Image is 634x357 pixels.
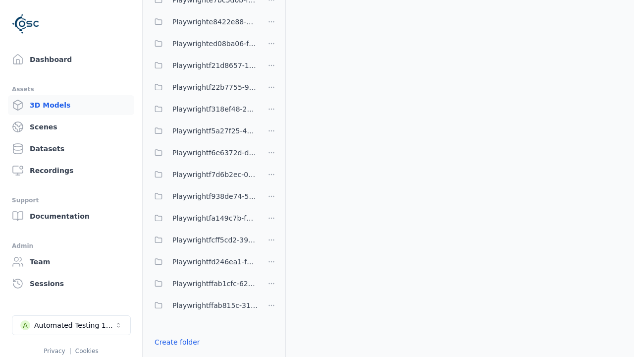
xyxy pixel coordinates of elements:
[12,240,130,252] div: Admin
[172,278,258,290] span: Playwrightffab1cfc-6293-4a63-b192-c0ce7931d3c5
[20,320,30,330] div: A
[149,296,258,315] button: Playwrightffab815c-3132-4ca9-9321-41b7911218bf
[12,10,40,38] img: Logo
[172,81,258,93] span: Playwrightf22b7755-9f13-4c77-9466-1ba9964cd8f7
[172,190,258,202] span: Playwrightf938de74-5787-461e-b2f7-d3c2c2798525
[149,186,258,206] button: Playwrightf938de74-5787-461e-b2f7-d3c2c2798525
[149,143,258,163] button: Playwrightf6e6372d-d8c3-48d1-8f16-0ef137004ef1
[172,256,258,268] span: Playwrightfd246ea1-f13f-4e77-acca-fcd6d55a72dd
[149,230,258,250] button: Playwrightfcff5cd2-393e-496b-8f37-f5ce92b84b95
[149,77,258,97] button: Playwrightf22b7755-9f13-4c77-9466-1ba9964cd8f7
[8,50,134,69] a: Dashboard
[149,12,258,32] button: Playwrighte8422e88-2349-4793-b896-6f30af02ec20
[149,165,258,184] button: Playwrightf7d6b2ec-0c2d-4b61-b130-c2424894d07e
[8,117,134,137] a: Scenes
[172,16,258,28] span: Playwrighte8422e88-2349-4793-b896-6f30af02ec20
[149,99,258,119] button: Playwrightf318ef48-2396-40bb-9121-597365a9c38d
[75,348,99,355] a: Cookies
[8,274,134,294] a: Sessions
[172,299,258,311] span: Playwrightffab815c-3132-4ca9-9321-41b7911218bf
[8,252,134,272] a: Team
[8,161,134,180] a: Recordings
[149,56,258,75] button: Playwrightf21d8657-1a90-4d62-a0d6-d375ceb0f4d9
[8,95,134,115] a: 3D Models
[149,34,258,54] button: Playwrighted08ba06-f6ab-4918-b6e7-fc621a953ca3
[155,337,200,347] a: Create folder
[149,208,258,228] button: Playwrightfa149c7b-f1d1-4da2-bf0b-5d1572eedb4f
[8,206,134,226] a: Documentation
[149,274,258,294] button: Playwrightffab1cfc-6293-4a63-b192-c0ce7931d3c5
[172,147,258,159] span: Playwrightf6e6372d-d8c3-48d1-8f16-0ef137004ef1
[172,212,258,224] span: Playwrightfa149c7b-f1d1-4da2-bf0b-5d1572eedb4f
[172,38,258,50] span: Playwrighted08ba06-f6ab-4918-b6e7-fc621a953ca3
[69,348,71,355] span: |
[172,234,258,246] span: Playwrightfcff5cd2-393e-496b-8f37-f5ce92b84b95
[172,103,258,115] span: Playwrightf318ef48-2396-40bb-9121-597365a9c38d
[12,194,130,206] div: Support
[44,348,65,355] a: Privacy
[34,320,114,330] div: Automated Testing 1 - Playwright
[172,59,258,71] span: Playwrightf21d8657-1a90-4d62-a0d6-d375ceb0f4d9
[8,139,134,159] a: Datasets
[12,83,130,95] div: Assets
[149,252,258,272] button: Playwrightfd246ea1-f13f-4e77-acca-fcd6d55a72dd
[149,121,258,141] button: Playwrightf5a27f25-4b21-40df-860f-4385a207a8a6
[172,125,258,137] span: Playwrightf5a27f25-4b21-40df-860f-4385a207a8a6
[149,333,206,351] button: Create folder
[172,169,258,180] span: Playwrightf7d6b2ec-0c2d-4b61-b130-c2424894d07e
[12,315,131,335] button: Select a workspace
